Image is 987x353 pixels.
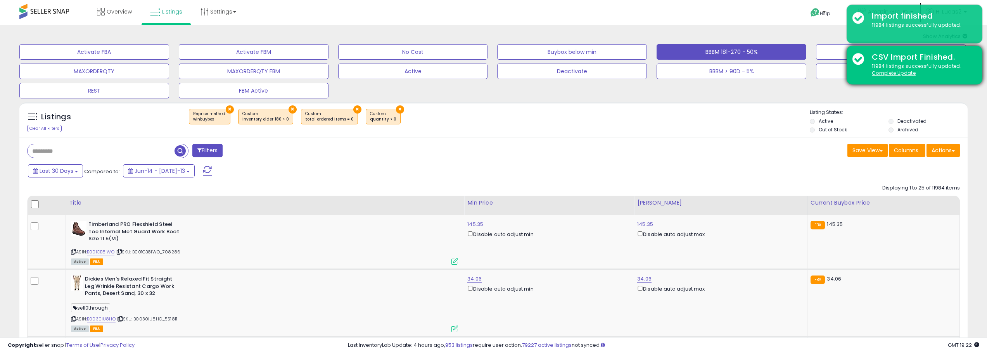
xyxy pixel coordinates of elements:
button: Last 30 Days [28,164,83,177]
button: × [226,105,234,114]
p: Listing States: [810,109,968,116]
div: total ordered items = 0 [305,117,354,122]
button: Jun-14 - [DATE]-13 [123,164,195,177]
div: winbuybox [193,117,226,122]
a: 34.06 [637,275,652,283]
small: FBA [811,221,825,229]
h5: Listings [41,112,71,122]
span: sell0through [71,303,110,312]
button: × [353,105,361,114]
a: 145.35 [467,220,483,228]
label: Deactivated [897,118,927,124]
button: × [289,105,297,114]
span: Jun-14 - [DATE]-13 [135,167,185,175]
span: 34.06 [827,275,841,282]
div: ASIN: [71,221,458,264]
b: Dickies Men's Relaxed Fit Straight Leg Wrinkle Resistant Cargo Work Pants, Desert Sand, 30 x 32 [85,276,179,299]
strong: Copyright [8,341,36,349]
button: Deactivate [497,64,647,79]
div: Disable auto adjust min [467,230,628,238]
button: Buybox below min [497,44,647,60]
span: FBA [90,325,103,332]
button: BBBM > 90D - 5% [657,64,806,79]
button: Activate FBM [179,44,328,60]
a: Help [804,2,845,25]
div: seller snap | | [8,342,135,349]
div: Disable auto adjust max [637,230,801,238]
div: quantity > 0 [370,117,396,122]
a: B0030IU8HO [87,316,116,322]
div: Disable auto adjust max [637,284,801,293]
div: Displaying 1 to 25 of 11984 items [882,184,960,192]
div: CSV Import Finished. [866,52,977,63]
span: Custom: [370,111,396,122]
label: Active [819,118,833,124]
a: B001GB8IWO [87,249,114,255]
a: 34.06 [467,275,482,283]
button: Columns [889,144,925,157]
button: Filters [192,144,223,157]
span: Custom: [242,111,289,122]
img: 41A75yxI3dL._SL40_.jpg [71,221,86,236]
div: ASIN: [71,276,458,331]
a: 145.35 [637,220,653,228]
button: BBBM 181-270 - 50% [657,44,806,60]
span: | SKU: B0030IU8HO_551811 [117,316,177,322]
button: Actions [927,144,960,157]
span: Reprice method : [193,111,226,122]
button: <30D - UP MIN 5% [816,64,966,79]
button: × [396,105,404,114]
span: Custom: [305,111,354,122]
div: Clear All Filters [27,125,62,132]
div: Import finished [866,10,977,22]
button: REST [19,83,169,98]
div: inventory older 180 > 0 [242,117,289,122]
span: Columns [894,146,918,154]
span: Listings [162,8,182,15]
span: FBA [90,258,103,265]
button: Active [338,64,488,79]
a: Privacy Policy [100,341,135,349]
span: 145.35 [827,220,843,228]
button: No Cost [338,44,488,60]
span: Compared to: [84,168,120,175]
a: Terms of Use [66,341,99,349]
small: FBA [811,276,825,284]
label: Out of Stock [819,126,847,133]
button: FBM Active [179,83,328,98]
span: | SKU: B001GB8IWO_708286 [116,249,180,255]
label: Archived [897,126,918,133]
img: 41gofUECFDL._SL40_.jpg [71,276,83,291]
b: Timberland PRO Flexshield Steel Toe Internal Met Guard Work Boot Size 11.5(M) [88,221,183,245]
button: MAXORDERQTY [19,64,169,79]
div: Min Price [467,199,631,207]
u: Complete Update [872,70,916,76]
a: 79227 active listings [522,341,572,349]
button: MAXORDERQTY FBM [179,64,328,79]
button: AT>16MAX0SALES - 5% [816,44,966,60]
span: All listings currently available for purchase on Amazon [71,258,89,265]
div: Current Buybox Price [811,199,956,207]
div: Disable auto adjust min [467,284,628,293]
div: [PERSON_NAME] [637,199,804,207]
span: Last 30 Days [40,167,73,175]
button: Save View [847,144,888,157]
div: 11984 listings successfully updated. [866,63,977,77]
a: 953 listings [445,341,473,349]
span: All listings currently available for purchase on Amazon [71,325,89,332]
div: Last InventoryLab Update: 4 hours ago, require user action, not synced. [348,342,979,349]
span: Overview [107,8,132,15]
div: 11984 listings successfully updated. [866,22,977,29]
span: Help [820,10,830,17]
button: Activate FBA [19,44,169,60]
span: 2025-08-13 19:22 GMT [948,341,979,349]
div: Title [69,199,461,207]
i: Get Help [810,8,820,17]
